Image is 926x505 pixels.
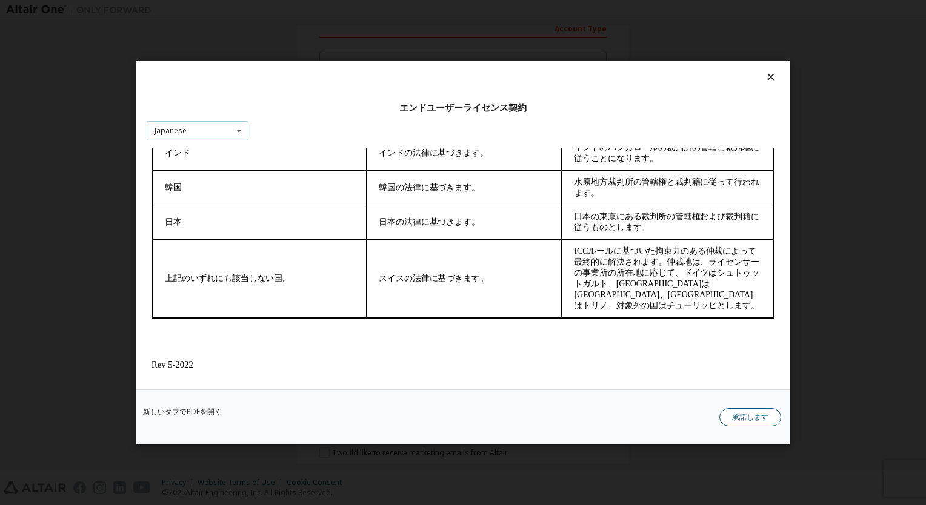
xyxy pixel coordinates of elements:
[220,22,415,57] td: 韓国の法律に基づきます。
[220,57,415,91] td: 日本の法律に基づきます。
[719,408,781,426] button: 承諾します
[5,22,220,57] td: 韓国
[155,127,187,134] div: Japanese
[5,212,628,222] footer: Rev 5-2022
[5,91,220,170] td: 上記のいずれにも該当しない国。
[147,102,779,114] div: エンドユーザーライセンス契約
[5,57,220,91] td: 日本
[415,91,627,170] td: ICCルールに基づいた拘束力のある仲裁によって最終的に解決されます。仲裁地は、ライセンサーの事業所の所在地に応じて、ドイツはシュトゥットガルト、[GEOGRAPHIC_DATA]は[GEOGRA...
[143,408,222,415] a: 新しいタブでPDFを開く
[220,91,415,170] td: スイスの法律に基づきます。
[415,57,627,91] td: 日本の東京にある裁判所の管轄権および裁判籍に従うものとします。
[415,22,627,57] td: 水原地方裁判所の管轄権と裁判籍に従って行われます。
